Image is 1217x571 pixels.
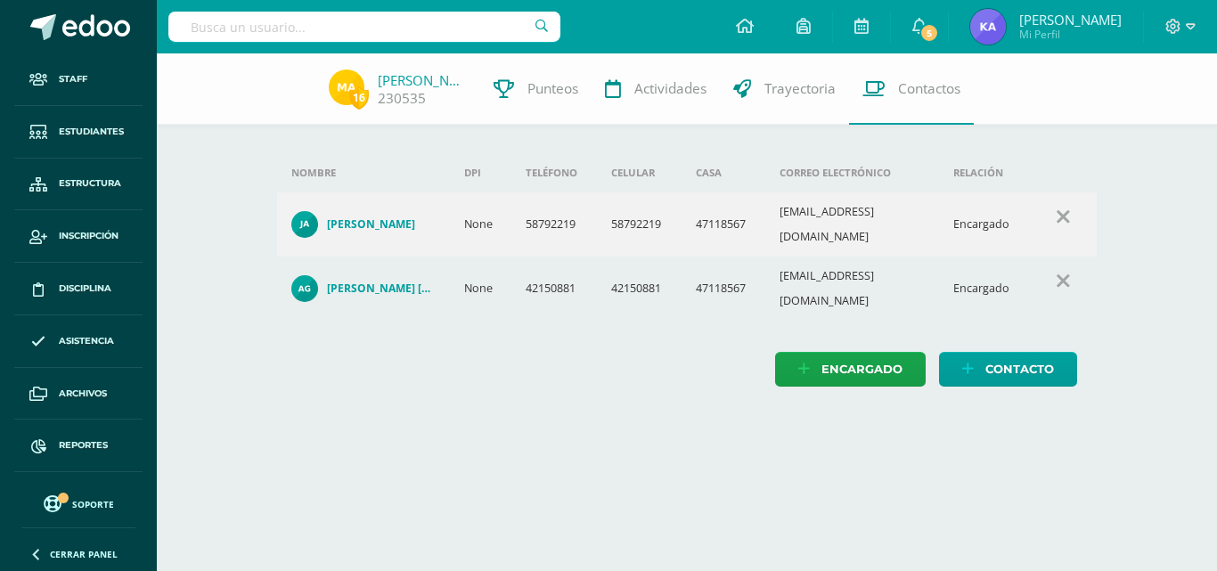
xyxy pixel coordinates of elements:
a: Soporte [21,491,135,515]
span: Asistencia [59,334,114,348]
td: 47118567 [682,257,765,321]
span: Punteos [527,79,578,98]
td: [EMAIL_ADDRESS][DOMAIN_NAME] [765,257,939,321]
a: Trayectoria [720,53,849,125]
span: Estudiantes [59,125,124,139]
td: None [450,257,511,321]
td: 58792219 [597,192,681,257]
span: Archivos [59,387,107,401]
a: Estudiantes [14,106,143,159]
span: Estructura [59,176,121,191]
span: Contacto [985,353,1054,386]
h4: [PERSON_NAME] [327,217,415,232]
th: DPI [450,153,511,192]
img: a296683c952418affc4d7e800da7d358.png [291,211,318,238]
a: Disciplina [14,263,143,315]
td: 47118567 [682,192,765,257]
th: Casa [682,153,765,192]
span: Reportes [59,438,108,453]
a: [PERSON_NAME] [378,71,467,89]
a: Inscripción [14,210,143,263]
a: Asistencia [14,315,143,368]
a: 230535 [378,89,426,108]
span: Contactos [898,79,960,98]
a: Contactos [849,53,974,125]
a: Estructura [14,159,143,211]
td: None [450,192,511,257]
a: Staff [14,53,143,106]
span: Encargado [821,353,903,386]
th: Nombre [277,153,451,192]
img: 7fea129d7c0d4efd7cf906ad518a4bfd.png [329,69,364,105]
a: Archivos [14,368,143,420]
span: Actividades [634,79,707,98]
span: 5 [919,23,939,43]
th: Correo electrónico [765,153,939,192]
span: Cerrar panel [50,548,118,560]
a: Reportes [14,420,143,472]
h4: [PERSON_NAME] [PERSON_NAME] [327,281,437,296]
th: Celular [597,153,681,192]
span: Soporte [72,498,114,510]
span: Inscripción [59,229,118,243]
th: Teléfono [511,153,597,192]
th: Relación [939,153,1030,192]
span: Staff [59,72,87,86]
a: Encargado [775,352,926,387]
span: Trayectoria [764,79,836,98]
a: Contacto [939,352,1077,387]
td: 42150881 [597,257,681,321]
td: Encargado [939,257,1030,321]
span: Mi Perfil [1019,27,1122,42]
td: [EMAIL_ADDRESS][DOMAIN_NAME] [765,192,939,257]
img: 519d614acbf891c95c6aaddab0d90d84.png [970,9,1006,45]
a: Punteos [480,53,592,125]
input: Busca un usuario... [168,12,560,42]
a: [PERSON_NAME] [291,211,437,238]
img: 44452098c0ef2b97e641d8d455c2c92c.png [291,275,318,302]
a: Actividades [592,53,720,125]
span: 16 [349,86,369,109]
td: Encargado [939,192,1030,257]
span: Disciplina [59,281,111,296]
td: 42150881 [511,257,597,321]
a: [PERSON_NAME] [PERSON_NAME] [291,275,437,302]
td: 58792219 [511,192,597,257]
span: [PERSON_NAME] [1019,11,1122,29]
